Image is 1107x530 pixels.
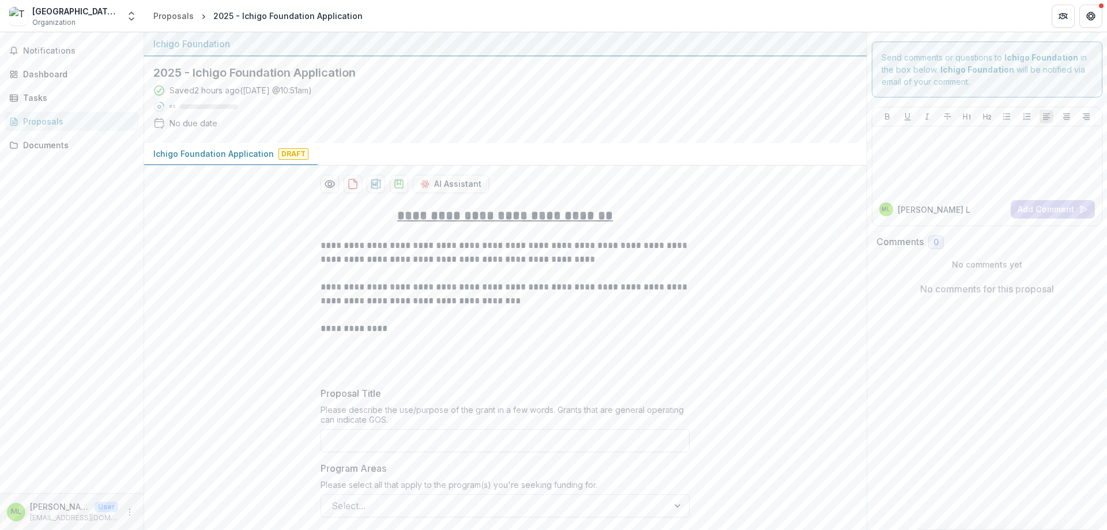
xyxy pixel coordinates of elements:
[5,42,139,60] button: Notifications
[153,37,857,51] div: Ichigo Foundation
[960,110,974,123] button: Heading 1
[1052,5,1075,28] button: Partners
[321,405,690,429] div: Please describe the use/purpose of the grant in a few words. Grants that are general operating ca...
[1020,110,1034,123] button: Ordered List
[872,42,1103,97] div: Send comments or questions to in the box below. will be notified via email of your comment.
[1011,200,1095,219] button: Add Comment
[123,5,140,28] button: Open entity switcher
[32,17,76,28] span: Organization
[876,236,924,247] h2: Comments
[1079,5,1102,28] button: Get Help
[170,103,175,111] p: 0 %
[344,175,362,193] button: download-proposal
[153,10,194,22] div: Proposals
[413,175,489,193] button: AI Assistant
[940,65,1014,74] strong: Ichigo Foundation
[880,110,894,123] button: Bold
[170,117,217,129] div: No due date
[23,92,130,104] div: Tasks
[920,110,934,123] button: Italicize
[5,65,139,84] a: Dashboard
[367,175,385,193] button: download-proposal
[30,513,118,523] p: [EMAIL_ADDRESS][DOMAIN_NAME]
[1079,110,1093,123] button: Align Right
[153,148,274,160] p: Ichigo Foundation Application
[321,175,339,193] button: Preview 7d6f016f-a6a6-45ba-9de6-f0f17d59a7bb-0.pdf
[32,5,119,17] div: [GEOGRAPHIC_DATA], [GEOGRAPHIC_DATA]
[1040,110,1053,123] button: Align Left
[321,461,386,475] p: Program Areas
[30,501,90,513] p: [PERSON_NAME]
[898,204,970,216] p: [PERSON_NAME] L
[123,505,137,519] button: More
[213,10,363,22] div: 2025 - Ichigo Foundation Application
[876,258,1098,270] p: No comments yet
[149,7,367,24] nav: breadcrumb
[5,88,139,107] a: Tasks
[170,84,312,96] div: Saved 2 hours ago ( [DATE] @ 10:51am )
[5,112,139,131] a: Proposals
[321,480,690,494] div: Please select all that apply to the program(s) you're seeking funding for.
[980,110,994,123] button: Heading 2
[920,282,1054,296] p: No comments for this proposal
[321,386,381,400] p: Proposal Title
[9,7,28,25] img: Teachers College, Columbia University
[153,66,839,80] h2: 2025 - Ichigo Foundation Application
[1004,52,1078,62] strong: Ichigo Foundation
[882,206,890,212] div: Mathilda Lombos
[901,110,914,123] button: Underline
[23,139,130,151] div: Documents
[5,136,139,155] a: Documents
[23,115,130,127] div: Proposals
[390,175,408,193] button: download-proposal
[149,7,198,24] a: Proposals
[95,502,118,512] p: User
[23,46,134,56] span: Notifications
[1000,110,1014,123] button: Bullet List
[278,148,308,160] span: Draft
[933,238,939,247] span: 0
[1060,110,1074,123] button: Align Center
[11,508,21,516] div: Mathilda Lombos
[940,110,954,123] button: Strike
[23,68,130,80] div: Dashboard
